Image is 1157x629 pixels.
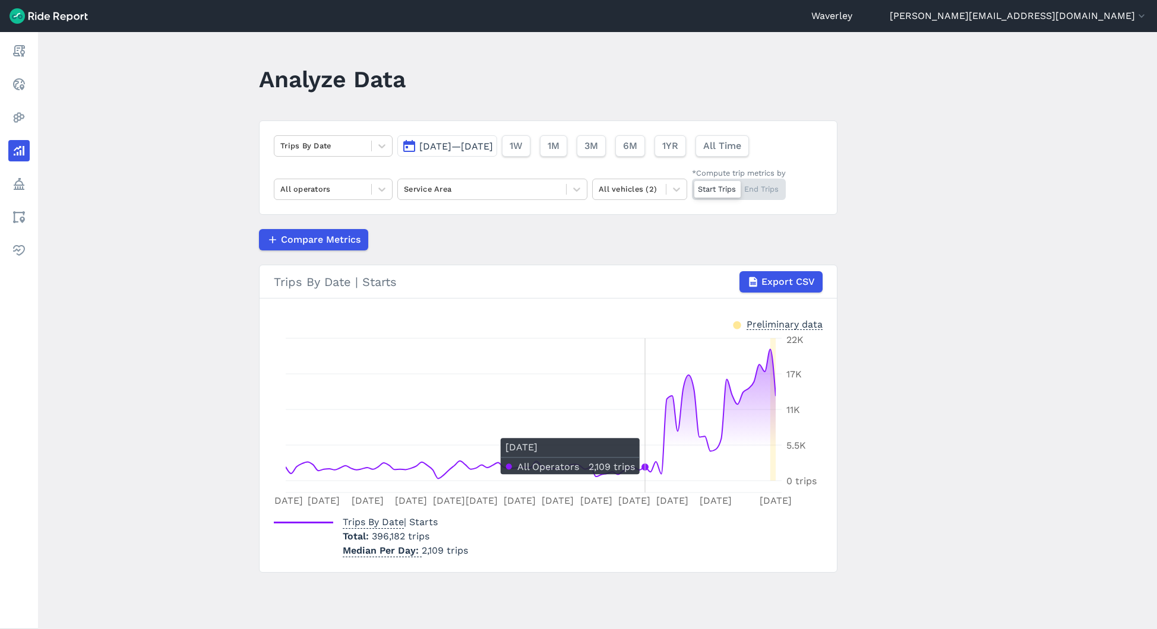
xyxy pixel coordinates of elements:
span: | Starts [343,516,438,528]
tspan: 11K [786,404,800,415]
tspan: 17K [786,368,802,380]
a: Heatmaps [8,107,30,128]
span: Export CSV [761,275,815,289]
a: Realtime [8,74,30,95]
span: 396,182 trips [372,530,429,542]
a: Waverley [811,9,852,23]
tspan: 0 trips [786,475,817,487]
div: Trips By Date | Starts [274,271,823,293]
button: [DATE]—[DATE] [397,135,497,157]
tspan: [DATE] [580,495,612,506]
span: 6M [623,139,637,153]
img: Ride Report [10,8,88,24]
button: [PERSON_NAME][EMAIL_ADDRESS][DOMAIN_NAME] [890,9,1147,23]
span: Compare Metrics [281,233,361,247]
tspan: [DATE] [308,495,340,506]
a: Report [8,40,30,62]
span: 1YR [662,139,678,153]
tspan: [DATE] [395,495,427,506]
tspan: [DATE] [656,495,688,506]
span: [DATE]—[DATE] [419,141,493,152]
tspan: 5.5K [786,440,806,451]
button: 6M [615,135,645,157]
button: 3M [577,135,606,157]
a: Analyze [8,140,30,161]
tspan: [DATE] [760,495,792,506]
div: *Compute trip metrics by [692,167,786,179]
span: 1M [548,139,559,153]
div: Preliminary data [747,317,823,330]
a: Policy [8,173,30,195]
p: 2,109 trips [343,544,468,558]
span: All Time [703,139,741,153]
button: 1W [502,135,530,157]
span: Trips By Date [343,513,404,529]
a: Areas [8,207,30,228]
span: Median Per Day [343,541,422,557]
button: 1M [540,135,567,157]
tspan: [DATE] [433,495,465,506]
tspan: [DATE] [618,495,650,506]
tspan: [DATE] [271,495,303,506]
tspan: [DATE] [352,495,384,506]
button: All Time [696,135,749,157]
tspan: 22K [786,334,804,345]
tspan: [DATE] [542,495,574,506]
span: 1W [510,139,523,153]
a: Health [8,240,30,261]
button: Export CSV [739,271,823,293]
tspan: [DATE] [466,495,498,506]
h1: Analyze Data [259,63,406,96]
button: Compare Metrics [259,229,368,250]
span: 3M [584,139,598,153]
button: 1YR [655,135,686,157]
span: Total [343,530,372,542]
tspan: [DATE] [700,495,732,506]
tspan: [DATE] [504,495,536,506]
